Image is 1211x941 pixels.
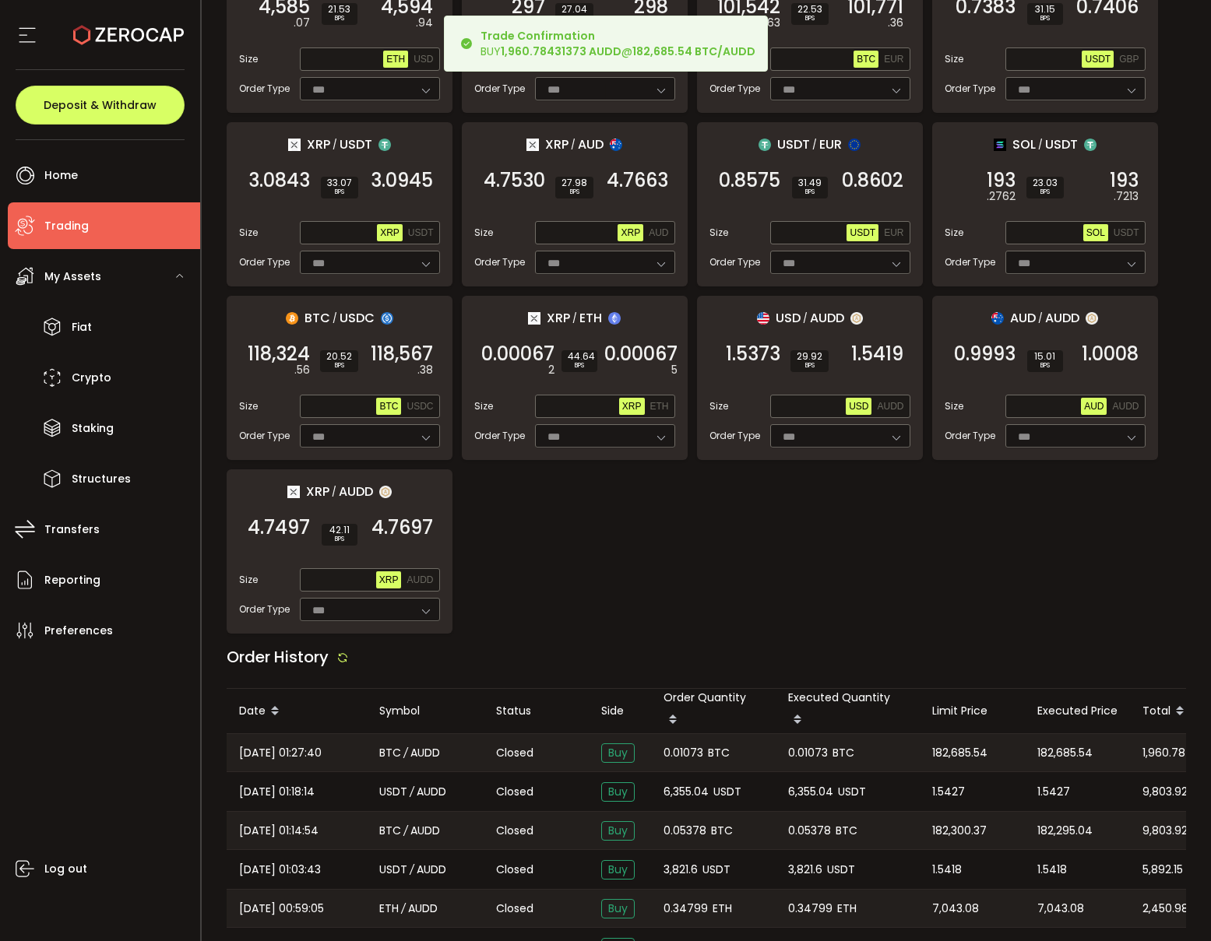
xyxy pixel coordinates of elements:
span: AUDD [410,744,440,762]
em: / [803,311,808,325]
span: USDT [702,861,730,879]
i: BPS [797,361,822,370]
span: 31.49 [798,178,822,188]
span: 0.00067 [481,346,554,362]
span: 4.7530 [484,173,545,188]
button: Deposit & Withdraw [16,86,185,125]
span: XRP [622,401,642,412]
img: xrp_portfolio.png [287,486,300,498]
button: EUR [881,51,906,68]
span: Order Type [709,429,760,443]
button: USDC [403,398,436,415]
img: usdt_portfolio.svg [759,139,771,151]
button: USDT [405,224,437,241]
em: .7026 [516,15,545,31]
em: / [403,744,408,762]
em: .94 [416,15,433,31]
span: Buy [601,782,635,802]
span: 1.5373 [726,346,780,362]
i: BPS [568,361,591,370]
span: 4.7697 [371,520,433,535]
i: BPS [561,188,587,197]
span: AUDD [417,783,446,801]
div: Limit Price [920,702,1025,720]
span: 31.15 [1033,5,1057,14]
em: / [1038,311,1043,325]
span: Closed [496,784,533,800]
span: Home [44,164,78,187]
span: AUDD [408,900,438,918]
span: 0.00067 [604,346,678,362]
span: 118,567 [371,346,433,362]
span: SOL [1012,135,1036,154]
i: BPS [327,188,352,197]
span: ETH [713,900,732,918]
span: Order Type [709,255,760,269]
em: / [410,783,414,801]
span: 27.98 [561,178,587,188]
span: XRP [547,308,570,328]
span: 0.01073 [788,744,828,762]
span: 6,355.04 [664,783,709,801]
div: Date [227,698,367,725]
em: / [410,861,414,879]
span: [DATE] 01:03:43 [239,861,321,879]
span: BTC [857,54,875,65]
span: AUD [1010,308,1036,328]
img: usdt_portfolio.svg [1084,139,1097,151]
span: Order History [227,646,329,668]
button: AUDD [874,398,906,415]
i: BPS [561,14,587,23]
span: Order Type [945,255,995,269]
span: 23.03 [1033,178,1058,188]
span: 182,685.54 [1037,744,1093,762]
span: Buy [601,899,635,918]
span: USDT [340,135,372,154]
span: [DATE] 01:14:54 [239,822,319,840]
em: / [333,138,337,152]
button: USD [846,398,871,415]
span: EUR [884,54,903,65]
em: .07 [294,15,310,31]
button: USDT [847,224,878,241]
span: ETH [837,900,857,918]
span: BTC [833,744,854,762]
span: ETH [650,401,669,412]
span: [DATE] 00:59:05 [239,900,324,918]
span: 33.07 [327,178,352,188]
span: AUDD [877,401,903,412]
span: SOL [1086,227,1105,238]
button: AUD [1081,398,1107,415]
span: 193 [987,173,1016,188]
span: Closed [496,823,533,839]
button: USD [410,51,436,68]
em: .5075 [639,15,668,31]
span: 182,685.54 [932,744,987,762]
span: AUD [649,227,668,238]
span: 20.52 [326,352,352,361]
span: 0.34799 [664,900,708,918]
button: GBP [1116,51,1142,68]
span: Staking [72,417,114,440]
button: ETH [383,51,408,68]
span: ETH [379,900,399,918]
span: Size [709,399,728,413]
button: XRP [377,224,403,241]
em: / [333,311,337,325]
span: Size [474,226,493,240]
span: Transfers [44,518,100,541]
em: / [571,138,576,152]
span: 21.53 [328,5,351,14]
span: AUDD [1045,308,1079,328]
span: 3.0843 [248,173,310,188]
span: EUR [884,227,903,238]
span: 4.7663 [607,173,668,188]
img: usdt_portfolio.svg [378,139,391,151]
em: .38 [417,362,433,378]
div: Order Quantity [651,689,776,733]
span: ETH [386,54,405,65]
span: ETH [579,308,602,328]
div: BUY @ [481,28,755,59]
span: Log out [44,858,87,880]
i: BPS [326,361,352,370]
